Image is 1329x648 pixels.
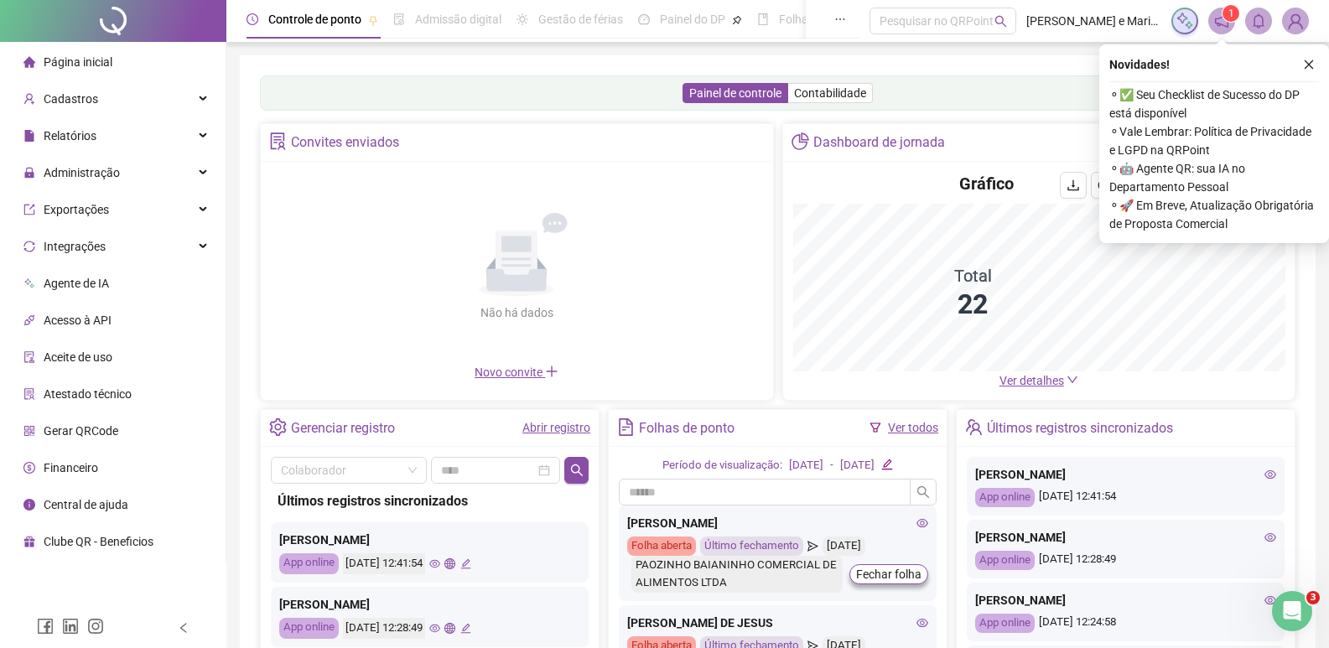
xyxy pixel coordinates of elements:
span: ⚬ ✅ Seu Checklist de Sucesso do DP está disponível [1109,86,1319,122]
div: PAOZINHO BAIANINHO COMERCIAL DE ALIMENTOS LTDA [631,556,843,593]
span: edit [881,459,892,469]
span: Aceite de uso [44,350,112,364]
span: pie-chart [792,132,809,150]
div: [PERSON_NAME] [975,528,1276,547]
span: bell [1251,13,1266,29]
span: instagram [87,618,104,635]
div: [DATE] [789,457,823,474]
div: [PERSON_NAME] [279,531,580,549]
span: Gestão de férias [538,13,623,26]
span: eye [429,558,440,569]
span: Administração [44,166,120,179]
span: solution [23,388,35,400]
div: [PERSON_NAME] [279,595,580,614]
span: eye [916,517,928,529]
span: file [23,130,35,142]
div: App online [279,618,339,639]
span: Relatórios [44,129,96,143]
span: export [23,204,35,215]
div: [PERSON_NAME] DE JESUS [627,614,928,632]
span: home [23,56,35,68]
span: Agente de IA [44,277,109,290]
span: filter [870,422,881,433]
span: pushpin [732,15,742,25]
span: ⚬ Vale Lembrar: Política de Privacidade e LGPD na QRPoint [1109,122,1319,159]
h4: Gráfico [959,172,1014,195]
span: Ver detalhes [999,374,1064,387]
div: App online [975,614,1035,633]
div: [PERSON_NAME] [975,465,1276,484]
span: plus [545,365,558,378]
div: Folha aberta [627,537,696,556]
span: edit [460,558,471,569]
span: Integrações [44,240,106,253]
span: file-done [393,13,405,25]
span: eye [429,623,440,634]
div: Último fechamento [700,537,803,556]
div: [PERSON_NAME] [975,591,1276,609]
span: Página inicial [44,55,112,69]
span: Contabilidade [794,86,866,100]
span: send [807,537,818,556]
span: Painel do DP [660,13,725,26]
span: audit [23,351,35,363]
span: down [1067,374,1078,386]
span: setting [269,418,287,436]
div: App online [975,551,1035,570]
div: [DATE] 12:41:54 [343,553,425,574]
span: search [916,485,930,499]
span: pushpin [368,15,378,25]
span: search [994,15,1007,28]
span: linkedin [62,618,79,635]
span: Clube QR - Beneficios [44,535,153,548]
img: sparkle-icon.fc2bf0ac1784a2077858766a79e2daf3.svg [1176,12,1194,30]
span: qrcode [23,425,35,437]
img: 80235 [1283,8,1308,34]
span: eye [1264,469,1276,480]
span: Painel de controle [689,86,781,100]
a: Ver detalhes down [999,374,1078,387]
span: global [444,558,455,569]
span: eye [916,617,928,629]
div: Gerenciar registro [291,414,395,443]
div: [DATE] [840,457,875,474]
span: Novo convite [475,365,558,379]
span: api [23,314,35,326]
span: edit [460,623,471,634]
span: eye [1264,531,1276,543]
span: Cadastros [44,92,98,106]
span: facebook [37,618,54,635]
span: Fechar folha [856,565,921,583]
span: Admissão digital [415,13,501,26]
div: - [830,457,833,474]
span: lock [23,167,35,179]
button: Fechar folha [849,564,928,584]
a: Abrir registro [522,421,590,434]
div: App online [975,488,1035,507]
span: left [178,622,189,634]
span: dollar [23,462,35,474]
div: [PERSON_NAME] [627,514,928,532]
span: ellipsis [834,13,846,25]
span: team [965,418,983,436]
span: notification [1214,13,1229,29]
span: Gerar QRCode [44,424,118,438]
span: eye [1264,594,1276,606]
span: Folha de pagamento [779,13,886,26]
span: Central de ajuda [44,498,128,511]
div: Período de visualização: [662,457,782,474]
div: Não há dados [439,303,594,322]
div: Folhas de ponto [639,414,735,443]
span: book [757,13,769,25]
div: Últimos registros sincronizados [987,414,1173,443]
span: 3 [1306,591,1320,604]
span: Acesso à API [44,314,112,327]
span: ⚬ 🚀 Em Breve, Atualização Obrigatória de Proposta Comercial [1109,196,1319,233]
span: info-circle [23,499,35,511]
a: Ver todos [888,421,938,434]
span: download [1067,179,1080,192]
span: close [1303,59,1315,70]
sup: 1 [1223,5,1239,22]
div: [DATE] 12:28:49 [343,618,425,639]
span: solution [269,132,287,150]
